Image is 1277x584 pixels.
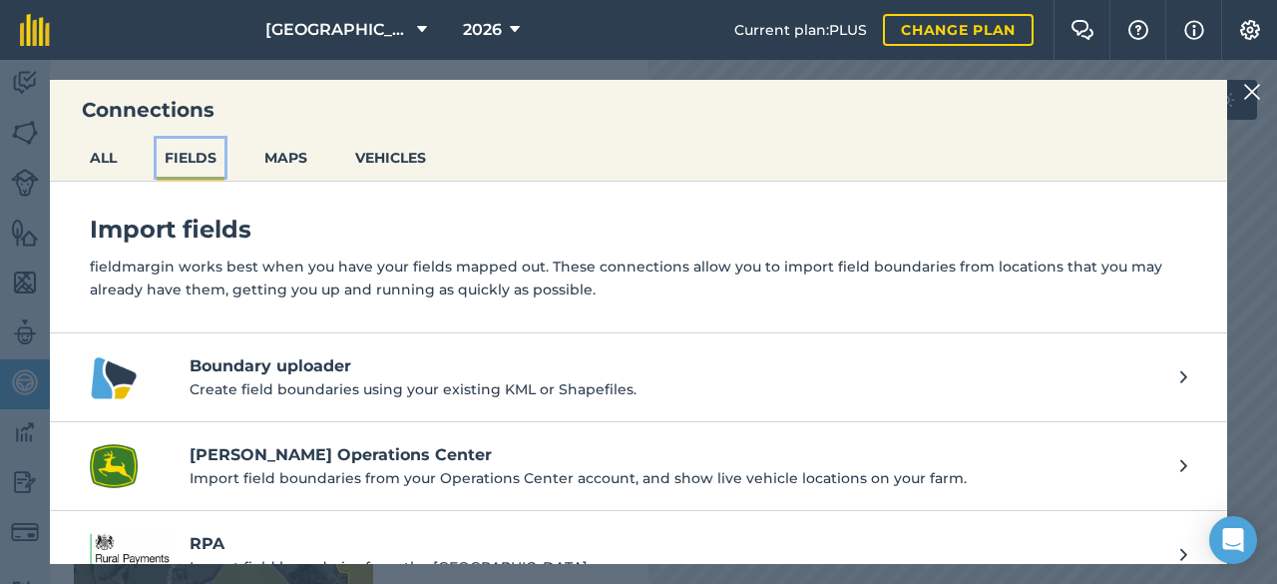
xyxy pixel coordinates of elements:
img: Two speech bubbles overlapping with the left bubble in the forefront [1070,20,1094,40]
img: fieldmargin Logo [20,14,50,46]
a: Boundary uploader logoBoundary uploaderCreate field boundaries using your existing KML or Shapefi... [50,333,1227,422]
img: A cog icon [1238,20,1262,40]
p: Import field boundaries from your Operations Center account, and show live vehicle locations on y... [190,467,1160,489]
img: John Deere Operations Center logo [90,442,138,490]
h4: Import fields [90,214,1187,246]
button: MAPS [256,139,315,177]
button: VEHICLES [347,139,434,177]
h4: Boundary uploader [190,354,1160,378]
h4: RPA [190,532,1160,556]
p: Import field boundaries from the [GEOGRAPHIC_DATA] [190,556,1160,578]
span: [GEOGRAPHIC_DATA] [265,18,409,42]
h3: Connections [50,96,1227,124]
a: Change plan [883,14,1034,46]
div: Open Intercom Messenger [1209,516,1257,564]
img: svg+xml;base64,PHN2ZyB4bWxucz0iaHR0cDovL3d3dy53My5vcmcvMjAwMC9zdmciIHdpZHRoPSIyMiIgaGVpZ2h0PSIzMC... [1243,80,1261,104]
p: fieldmargin works best when you have your fields mapped out. These connections allow you to impor... [90,256,1187,300]
img: Boundary uploader logo [90,353,138,401]
p: Create field boundaries using your existing KML or Shapefiles. [190,378,1160,400]
button: FIELDS [157,139,224,177]
span: Current plan : PLUS [734,19,867,41]
img: A question mark icon [1126,20,1150,40]
img: RPA logo [90,531,170,579]
span: 2026 [463,18,502,42]
img: svg+xml;base64,PHN2ZyB4bWxucz0iaHR0cDovL3d3dy53My5vcmcvMjAwMC9zdmciIHdpZHRoPSIxNyIgaGVpZ2h0PSIxNy... [1184,18,1204,42]
a: John Deere Operations Center logo[PERSON_NAME] Operations CenterImport field boundaries from your... [50,422,1227,511]
h4: [PERSON_NAME] Operations Center [190,443,1160,467]
button: ALL [82,139,125,177]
